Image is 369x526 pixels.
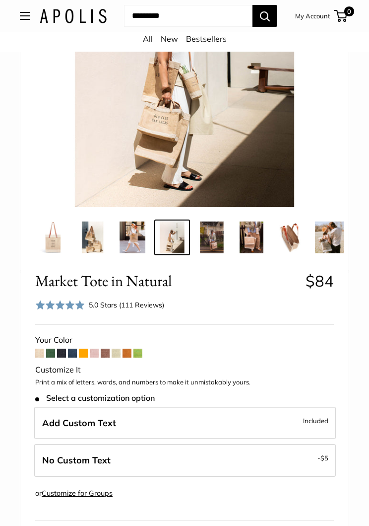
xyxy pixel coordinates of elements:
[344,6,354,16] span: 0
[143,34,153,44] a: All
[317,452,328,464] span: -
[20,12,30,20] button: Open menu
[35,377,334,387] p: Print a mix of letters, words, and numbers to make it unmistakably yours.
[196,222,228,253] img: Market Tote in Natural
[35,393,155,403] span: Select a customization option
[303,415,328,427] span: Included
[77,222,109,253] img: description_The Original Market bag in its 4 native styles
[161,34,178,44] a: New
[115,220,150,255] a: Market Tote in Natural
[8,488,106,518] iframe: Sign Up via Text for Offers
[35,220,71,255] a: description_Make it yours with custom printed text.
[89,300,164,310] div: 5.0 Stars (111 Reviews)
[35,298,164,312] div: 5.0 Stars (111 Reviews)
[124,5,252,27] input: Search...
[37,222,69,253] img: description_Make it yours with custom printed text.
[273,220,309,255] a: description_Water resistant inner liner.
[234,220,269,255] a: Market Tote in Natural
[252,5,277,27] button: Search
[75,220,111,255] a: description_The Original Market bag in its 4 native styles
[275,222,307,253] img: description_Water resistant inner liner.
[194,220,230,255] a: Market Tote in Natural
[34,407,336,440] label: Add Custom Text
[335,10,347,22] a: 0
[156,222,188,253] img: description_Effortless style that elevates every moment
[42,454,111,466] span: No Custom Text
[117,222,148,253] img: Market Tote in Natural
[35,487,113,500] div: or
[35,272,298,290] span: Market Tote in Natural
[236,222,267,253] img: Market Tote in Natural
[154,220,190,255] a: description_Effortless style that elevates every moment
[42,417,116,429] span: Add Custom Text
[35,363,334,377] div: Customize It
[34,444,336,477] label: Leave Blank
[313,220,349,255] a: Market Tote in Natural
[320,454,328,462] span: $5
[306,271,334,291] span: $84
[295,10,330,22] a: My Account
[186,34,227,44] a: Bestsellers
[35,333,334,348] div: Your Color
[315,222,347,253] img: Market Tote in Natural
[40,9,107,23] img: Apolis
